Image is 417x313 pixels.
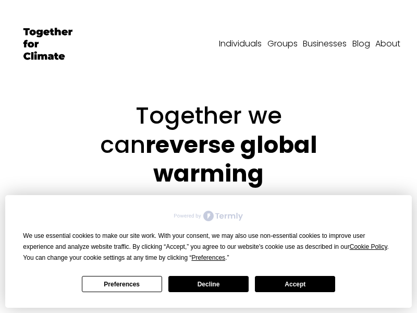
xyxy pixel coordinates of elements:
a: Groups [267,35,298,52]
a: Individuals [219,35,262,52]
img: Together for Climate [17,13,79,75]
span: Cookie Policy [350,243,387,250]
span: Preferences [191,254,225,261]
a: Blog [352,35,370,52]
span: Together we can [100,99,323,189]
button: Decline [168,276,249,292]
div: We use essential cookies to make our site work. With your consent, we may also use non-essential ... [23,231,394,263]
button: Accept [255,276,335,292]
strong: reverse global warming [145,128,323,190]
button: Preferences [82,276,162,292]
a: Businesses [303,35,347,52]
a: About [375,35,400,52]
div: Cookie Consent Prompt [5,195,412,308]
img: Powered by Termly [174,211,243,221]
